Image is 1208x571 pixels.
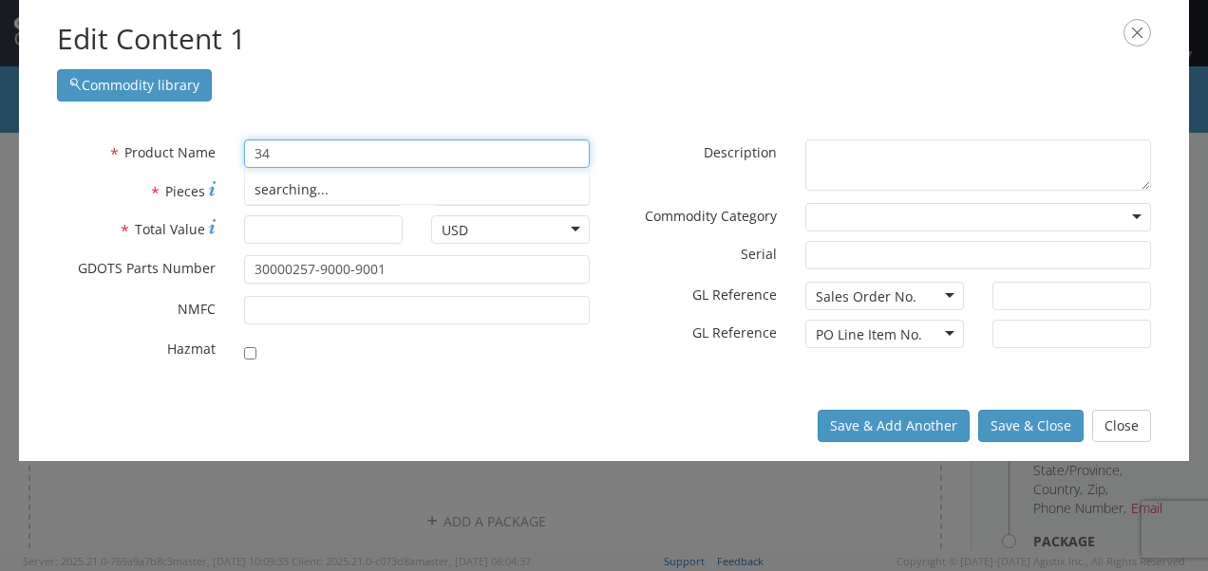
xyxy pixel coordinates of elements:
[124,143,216,161] span: Product Name
[704,143,777,161] span: Description
[1092,410,1151,442] button: Close
[816,287,916,306] div: Sales Order No.
[245,175,589,204] div: searching...
[978,410,1084,442] button: Save & Close
[692,323,777,341] span: GL Reference
[442,221,468,240] div: USD
[818,410,970,442] button: Save & Add Another
[78,259,216,277] span: GDOTS Parts Number
[57,69,212,101] button: Commodity library
[165,182,205,200] span: Pieces
[178,300,216,318] span: NMFC
[816,325,922,344] div: PO Line Item No.
[645,207,777,225] span: Commodity Category
[741,245,777,263] span: Serial
[57,19,1151,60] h2: Edit Content 1
[167,340,216,358] span: Hazmat
[692,285,777,304] span: GL Reference
[135,220,205,238] span: Total Value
